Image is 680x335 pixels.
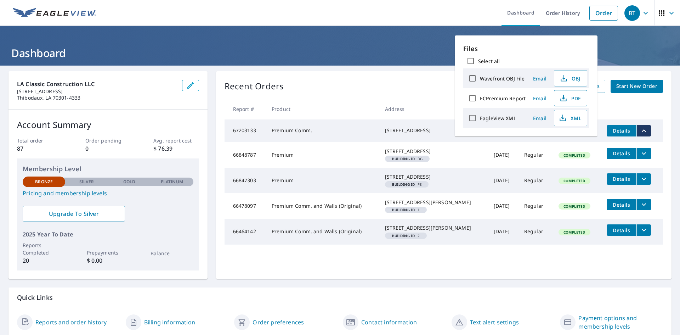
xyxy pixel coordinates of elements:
[531,115,548,122] span: Email
[624,5,640,21] div: BT
[488,219,518,244] td: [DATE]
[559,178,589,183] span: Completed
[611,227,632,234] span: Details
[554,90,587,106] button: PDF
[13,8,96,18] img: EV Logo
[385,224,482,231] div: [STREET_ADDRESS][PERSON_NAME]
[17,95,176,101] p: Thibodaux, LA 70301-4333
[611,80,663,93] a: Start New Order
[23,164,193,174] p: Membership Level
[589,6,618,21] a: Order
[607,173,636,185] button: detailsBtn-66847303
[87,249,129,256] p: Prepayments
[531,95,548,102] span: Email
[17,118,199,131] p: Account Summary
[488,142,518,168] td: [DATE]
[225,193,266,219] td: 66478097
[161,179,183,185] p: Platinum
[463,44,589,54] p: Files
[23,230,193,239] p: 2025 Year To Date
[528,73,551,84] button: Email
[17,144,62,153] p: 87
[518,193,553,219] td: Regular
[554,110,587,126] button: XML
[578,314,663,331] a: Payment options and membership levels
[79,179,94,185] p: Silver
[225,80,284,93] p: Recent Orders
[153,144,199,153] p: $ 76.39
[23,189,193,197] a: Pricing and membership levels
[636,173,651,185] button: filesDropdownBtn-66847303
[85,137,131,144] p: Order pending
[8,46,671,60] h1: Dashboard
[607,224,636,236] button: detailsBtn-66464142
[559,204,589,209] span: Completed
[85,144,131,153] p: 0
[528,93,551,104] button: Email
[385,173,482,180] div: [STREET_ADDRESS]
[388,208,424,212] span: 1
[87,256,129,265] p: $ 0.00
[225,119,266,142] td: 67203133
[23,241,65,256] p: Reports Completed
[470,318,519,326] a: Text alert settings
[607,125,636,136] button: detailsBtn-67203133
[554,70,587,86] button: OBJ
[528,113,551,124] button: Email
[266,119,379,142] td: Premium Comm.
[388,157,427,161] span: DG
[17,137,62,144] p: Total order
[28,210,119,218] span: Upgrade To Silver
[379,99,488,119] th: Address
[153,137,199,144] p: Avg. report cost
[35,179,53,185] p: Bronze
[488,168,518,193] td: [DATE]
[17,88,176,95] p: [STREET_ADDRESS]
[636,199,651,210] button: filesDropdownBtn-66478097
[266,99,379,119] th: Product
[392,183,415,186] em: Building ID
[17,80,176,88] p: LA Classic Construction LLC
[478,58,500,65] label: Select all
[266,193,379,219] td: Premium Comm. and Walls (Original)
[23,256,65,265] p: 20
[151,250,193,257] p: Balance
[225,99,266,119] th: Report #
[518,142,553,168] td: Regular
[518,219,553,244] td: Regular
[518,168,553,193] td: Regular
[611,150,632,157] span: Details
[388,234,424,238] span: 2
[607,199,636,210] button: detailsBtn-66478097
[17,293,663,302] p: Quick Links
[611,127,632,134] span: Details
[392,208,415,212] em: Building ID
[559,94,581,102] span: PDF
[225,168,266,193] td: 66847303
[531,75,548,82] span: Email
[385,199,482,206] div: [STREET_ADDRESS][PERSON_NAME]
[253,318,304,326] a: Order preferences
[488,193,518,219] td: [DATE]
[480,115,516,122] label: EagleView XML
[559,153,589,158] span: Completed
[361,318,417,326] a: Contact information
[225,219,266,244] td: 66464142
[225,142,266,168] td: 66848787
[266,142,379,168] td: Premium
[392,234,415,238] em: Building ID
[559,74,581,83] span: OBJ
[559,230,589,235] span: Completed
[23,206,125,222] a: Upgrade To Silver
[123,179,135,185] p: Gold
[636,125,651,136] button: filesDropdownBtn-67203133
[144,318,195,326] a: Billing information
[480,75,525,82] label: Wavefront OBJ File
[385,148,482,155] div: [STREET_ADDRESS]
[611,175,632,182] span: Details
[636,148,651,159] button: filesDropdownBtn-66848787
[607,148,636,159] button: detailsBtn-66848787
[35,318,107,326] a: Reports and order history
[388,183,426,186] span: PS
[480,95,526,102] label: ECPremium Report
